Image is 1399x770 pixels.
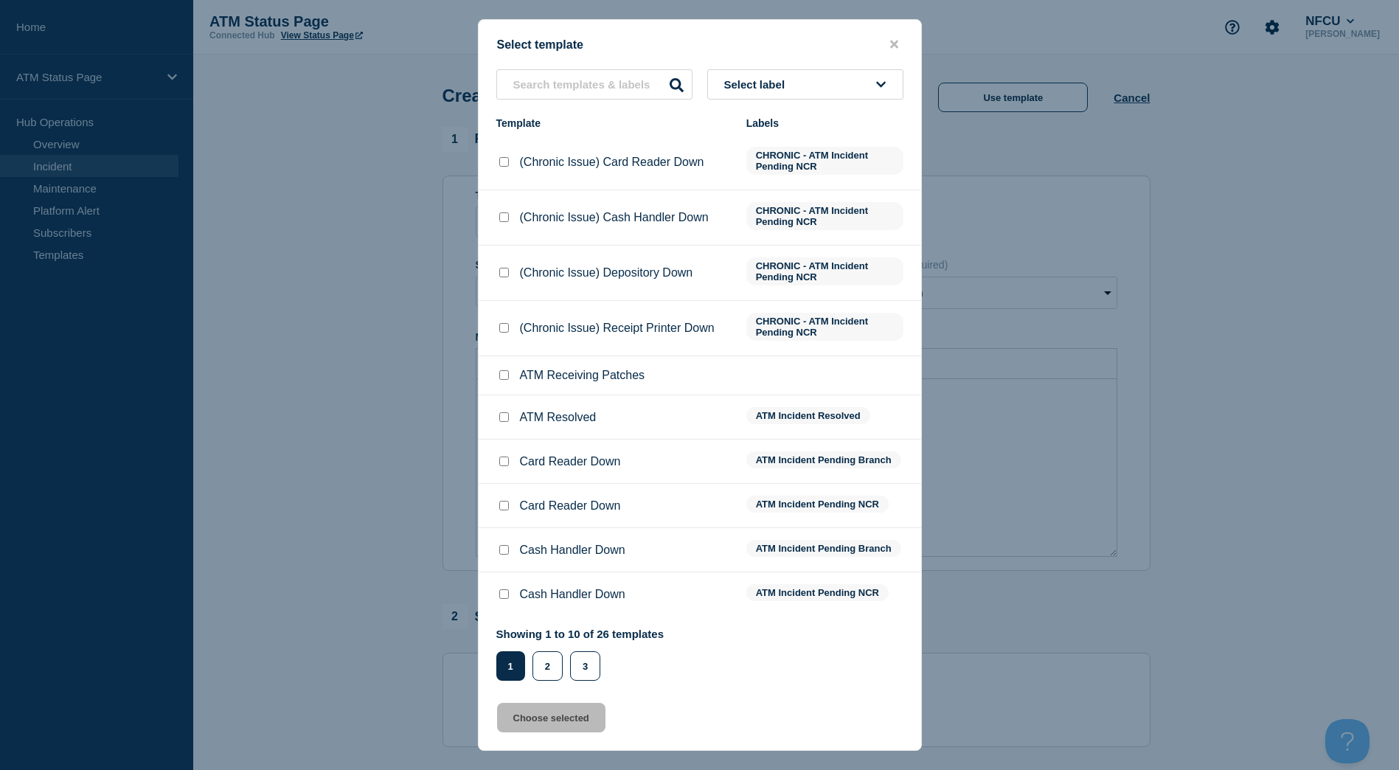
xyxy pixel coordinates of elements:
[746,540,901,557] span: ATM Incident Pending Branch
[520,411,597,424] p: ATM Resolved
[499,268,509,277] input: (Chronic Issue) Depository Down checkbox
[746,407,870,424] span: ATM Incident Resolved
[499,212,509,222] input: (Chronic Issue) Cash Handler Down checkbox
[746,451,901,468] span: ATM Incident Pending Branch
[570,651,600,681] button: 3
[532,651,563,681] button: 2
[746,147,903,175] span: CHRONIC - ATM Incident Pending NCR
[496,628,664,640] p: Showing 1 to 10 of 26 templates
[479,38,921,52] div: Select template
[499,412,509,422] input: ATM Resolved checkbox
[746,257,903,285] span: CHRONIC - ATM Incident Pending NCR
[746,117,903,129] div: Labels
[497,703,605,732] button: Choose selected
[520,156,704,169] p: (Chronic Issue) Card Reader Down
[746,496,889,513] span: ATM Incident Pending NCR
[746,313,903,341] span: CHRONIC - ATM Incident Pending NCR
[499,157,509,167] input: (Chronic Issue) Card Reader Down checkbox
[496,651,525,681] button: 1
[886,38,903,52] button: close button
[499,545,509,555] input: Cash Handler Down checkbox
[520,455,621,468] p: Card Reader Down
[520,266,693,280] p: (Chronic Issue) Depository Down
[520,544,625,557] p: Cash Handler Down
[520,322,715,335] p: (Chronic Issue) Receipt Printer Down
[746,584,889,601] span: ATM Incident Pending NCR
[496,69,692,100] input: Search templates & labels
[724,78,791,91] span: Select label
[499,501,509,510] input: Card Reader Down checkbox
[520,588,625,601] p: Cash Handler Down
[496,117,732,129] div: Template
[499,323,509,333] input: (Chronic Issue) Receipt Printer Down checkbox
[746,202,903,230] span: CHRONIC - ATM Incident Pending NCR
[520,499,621,513] p: Card Reader Down
[499,457,509,466] input: Card Reader Down checkbox
[499,370,509,380] input: ATM Receiving Patches checkbox
[520,211,709,224] p: (Chronic Issue) Cash Handler Down
[520,369,645,382] p: ATM Receiving Patches
[707,69,903,100] button: Select label
[499,589,509,599] input: Cash Handler Down checkbox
